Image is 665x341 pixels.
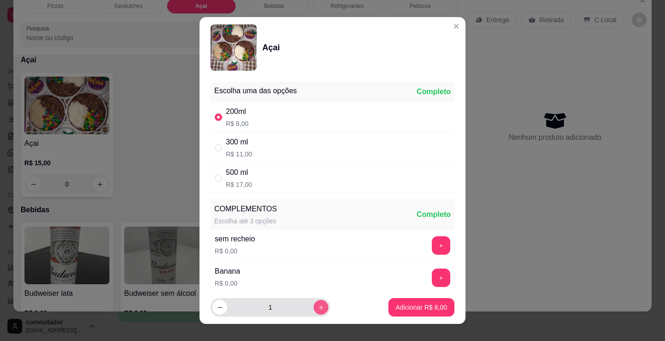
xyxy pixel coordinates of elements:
[226,106,248,117] div: 200ml
[215,246,255,256] p: R$ 0,00
[432,269,450,287] button: add
[417,209,451,220] div: Completo
[211,24,257,71] img: product-image
[449,19,464,34] button: Close
[388,298,454,317] button: Adicionar R$ 8,00
[214,203,277,215] div: COMPLEMENTOS
[226,137,252,148] div: 300 ml
[215,233,255,245] div: sem recheio
[314,300,328,315] button: increase-product-quantity
[226,167,252,178] div: 500 ml
[215,279,240,288] p: R$ 0,00
[432,236,450,255] button: add
[212,300,227,315] button: decrease-product-quantity
[226,180,252,189] p: R$ 17,00
[262,41,280,54] div: Açai
[214,216,277,226] div: Escolha até 3 opções
[214,85,297,96] div: Escolha uma das opções
[417,86,451,97] div: Completo
[226,119,248,128] p: R$ 8,00
[396,303,447,312] p: Adicionar R$ 8,00
[215,266,240,277] div: Banana
[226,150,252,159] p: R$ 11,00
